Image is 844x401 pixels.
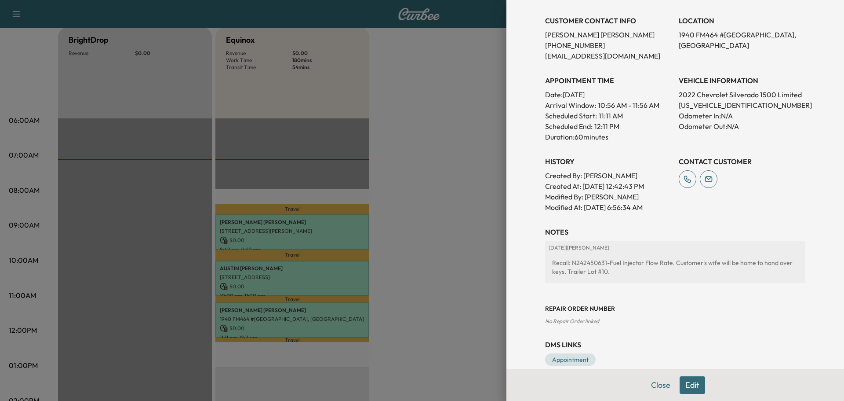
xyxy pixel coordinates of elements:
h3: CONTACT CUSTOMER [679,156,805,167]
p: 1940 FM464 #[GEOGRAPHIC_DATA], [GEOGRAPHIC_DATA] [679,29,805,51]
h3: CUSTOMER CONTACT INFO [545,15,672,26]
h3: NOTES [545,227,805,237]
div: Recall: N242450631-Fuel Injector Flow Rate. Customer's wife will be home to hand over keys, Trail... [549,255,802,280]
button: Close [645,376,676,394]
span: No Repair Order linked [545,318,599,324]
h3: VEHICLE INFORMATION [679,75,805,86]
p: [DATE] | [PERSON_NAME] [549,244,802,251]
p: [US_VEHICLE_IDENTIFICATION_NUMBER] [679,100,805,110]
p: Scheduled Start: [545,110,597,121]
a: Appointment [545,353,596,366]
h3: LOCATION [679,15,805,26]
p: Scheduled End: [545,121,593,132]
button: Edit [680,376,705,394]
p: [EMAIL_ADDRESS][DOMAIN_NAME] [545,51,672,61]
h3: APPOINTMENT TIME [545,75,672,86]
p: Created At : [DATE] 12:42:43 PM [545,181,672,191]
h3: History [545,156,672,167]
h3: Repair Order number [545,304,805,313]
p: 11:11 AM [599,110,623,121]
p: [PERSON_NAME] [PERSON_NAME] [545,29,672,40]
p: Modified By : [PERSON_NAME] [545,191,672,202]
p: Odometer In: N/A [679,110,805,121]
p: Modified At : [DATE] 6:56:34 AM [545,202,672,213]
p: Odometer Out: N/A [679,121,805,132]
p: Arrival Window: [545,100,672,110]
h3: DMS Links [545,339,805,350]
p: [PHONE_NUMBER] [545,40,672,51]
p: Duration: 60 minutes [545,132,672,142]
p: 2022 Chevrolet Silverado 1500 Limited [679,89,805,100]
span: 10:56 AM - 11:56 AM [598,100,659,110]
p: Date: [DATE] [545,89,672,100]
p: Created By : [PERSON_NAME] [545,170,672,181]
p: 12:11 PM [594,121,619,132]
